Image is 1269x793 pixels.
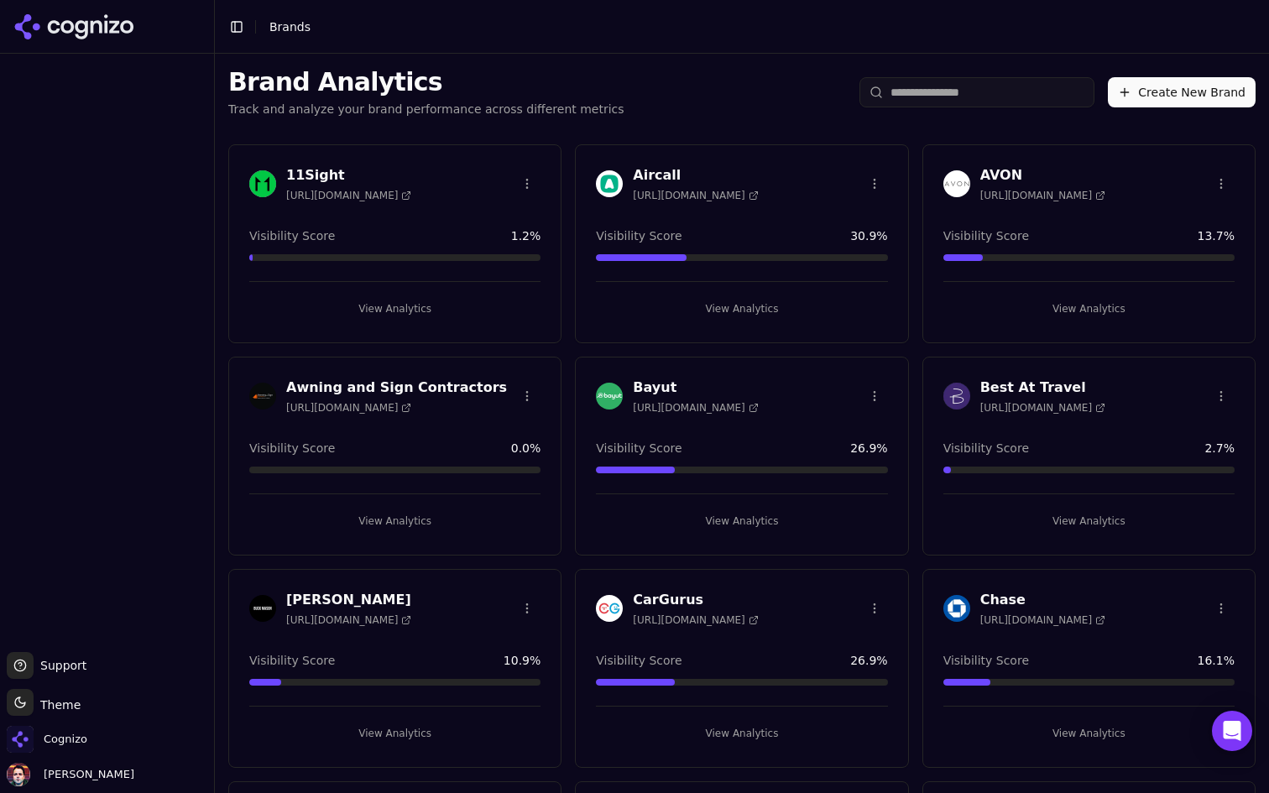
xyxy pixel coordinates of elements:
span: [URL][DOMAIN_NAME] [633,189,758,202]
img: Bayut [596,383,623,410]
button: View Analytics [249,295,540,322]
span: Cognizo [44,732,87,747]
span: Visibility Score [943,652,1029,669]
img: Chase [943,595,970,622]
span: 10.9 % [504,652,540,669]
div: Open Intercom Messenger [1212,711,1252,751]
img: Deniz Ozcan [7,763,30,786]
h3: AVON [980,165,1105,185]
span: Visibility Score [249,440,335,456]
button: Create New Brand [1108,77,1256,107]
button: View Analytics [596,508,887,535]
button: View Analytics [943,295,1235,322]
span: 13.7 % [1198,227,1235,244]
span: [PERSON_NAME] [37,767,134,782]
img: AVON [943,170,970,197]
span: 2.7 % [1204,440,1235,456]
img: Aircall [596,170,623,197]
button: Open organization switcher [7,726,87,753]
span: [URL][DOMAIN_NAME] [980,613,1105,627]
img: Best At Travel [943,383,970,410]
span: Brands [269,20,311,34]
span: Visibility Score [249,652,335,669]
span: Visibility Score [249,227,335,244]
span: 30.9 % [850,227,887,244]
h1: Brand Analytics [228,67,624,97]
span: Visibility Score [943,227,1029,244]
h3: Chase [980,590,1105,610]
button: View Analytics [249,508,540,535]
img: Cognizo [7,726,34,753]
p: Track and analyze your brand performance across different metrics [228,101,624,117]
span: [URL][DOMAIN_NAME] [286,189,411,202]
h3: [PERSON_NAME] [286,590,411,610]
h3: Bayut [633,378,758,398]
img: 11Sight [249,170,276,197]
button: Open user button [7,763,134,786]
button: View Analytics [249,720,540,747]
h3: CarGurus [633,590,758,610]
h3: Aircall [633,165,758,185]
span: Visibility Score [943,440,1029,456]
span: Theme [34,698,81,712]
span: Visibility Score [596,652,681,669]
span: 0.0 % [511,440,541,456]
span: Visibility Score [596,227,681,244]
span: 1.2 % [511,227,541,244]
h3: Best At Travel [980,378,1105,398]
span: [URL][DOMAIN_NAME] [286,401,411,415]
button: View Analytics [943,508,1235,535]
nav: breadcrumb [269,18,311,35]
h3: Awning and Sign Contractors [286,378,507,398]
img: Awning and Sign Contractors [249,383,276,410]
span: [URL][DOMAIN_NAME] [286,613,411,627]
span: 26.9 % [850,652,887,669]
span: Visibility Score [596,440,681,456]
span: [URL][DOMAIN_NAME] [980,189,1105,202]
img: Buck Mason [249,595,276,622]
span: [URL][DOMAIN_NAME] [633,613,758,627]
button: View Analytics [596,295,887,322]
span: [URL][DOMAIN_NAME] [980,401,1105,415]
img: CarGurus [596,595,623,622]
span: 16.1 % [1198,652,1235,669]
h3: 11Sight [286,165,411,185]
button: View Analytics [943,720,1235,747]
button: View Analytics [596,720,887,747]
span: [URL][DOMAIN_NAME] [633,401,758,415]
span: 26.9 % [850,440,887,456]
span: Support [34,657,86,674]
